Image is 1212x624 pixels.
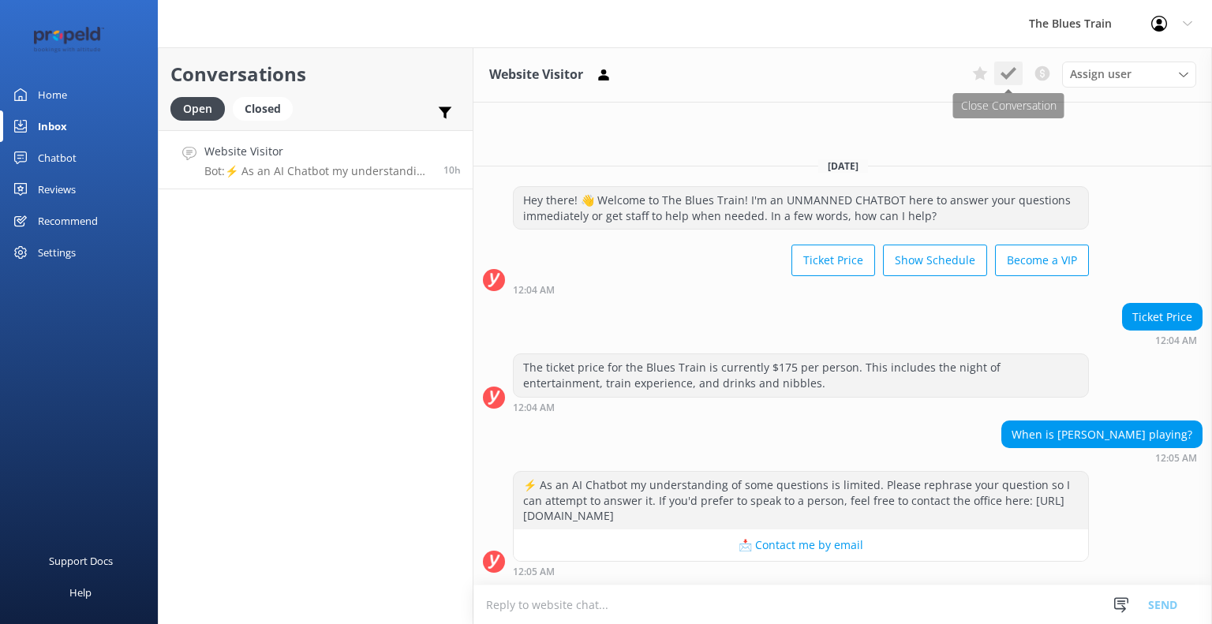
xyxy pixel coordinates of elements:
[49,545,113,577] div: Support Docs
[204,143,432,160] h4: Website Visitor
[818,159,868,173] span: [DATE]
[1155,336,1197,346] strong: 12:04 AM
[1155,454,1197,463] strong: 12:05 AM
[1001,452,1203,463] div: Sep 19 2025 12:05am (UTC +10:00) Australia/Sydney
[1070,65,1132,83] span: Assign user
[1122,334,1203,346] div: Sep 19 2025 12:04am (UTC +10:00) Australia/Sydney
[38,174,76,205] div: Reviews
[513,566,1089,577] div: Sep 19 2025 12:05am (UTC +10:00) Australia/Sydney
[170,59,461,89] h2: Conversations
[791,245,875,276] button: Ticket Price
[513,284,1089,295] div: Sep 19 2025 12:04am (UTC +10:00) Australia/Sydney
[513,403,555,413] strong: 12:04 AM
[38,142,77,174] div: Chatbot
[513,286,555,295] strong: 12:04 AM
[995,245,1089,276] button: Become a VIP
[1123,304,1202,331] div: Ticket Price
[514,354,1088,396] div: The ticket price for the Blues Train is currently $175 per person. This includes the night of ent...
[514,187,1088,229] div: Hey there! 👋 Welcome to The Blues Train! I'm an UNMANNED CHATBOT here to answer your questions im...
[38,205,98,237] div: Recommend
[1062,62,1196,87] div: Assign User
[1002,421,1202,448] div: When is [PERSON_NAME] playing?
[38,79,67,110] div: Home
[38,110,67,142] div: Inbox
[38,237,76,268] div: Settings
[513,402,1089,413] div: Sep 19 2025 12:04am (UTC +10:00) Australia/Sydney
[233,97,293,121] div: Closed
[514,472,1088,529] div: ⚡ As an AI Chatbot my understanding of some questions is limited. Please rephrase your question s...
[883,245,987,276] button: Show Schedule
[513,567,555,577] strong: 12:05 AM
[204,164,432,178] p: Bot: ⚡ As an AI Chatbot my understanding of some questions is limited. Please rephrase your quest...
[514,529,1088,561] button: 📩 Contact me by email
[170,99,233,117] a: Open
[170,97,225,121] div: Open
[489,65,583,85] h3: Website Visitor
[69,577,92,608] div: Help
[233,99,301,117] a: Closed
[24,27,114,53] img: 12-1677471078.png
[159,130,473,189] a: Website VisitorBot:⚡ As an AI Chatbot my understanding of some questions is limited. Please rephr...
[443,163,461,177] span: Sep 19 2025 12:05am (UTC +10:00) Australia/Sydney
